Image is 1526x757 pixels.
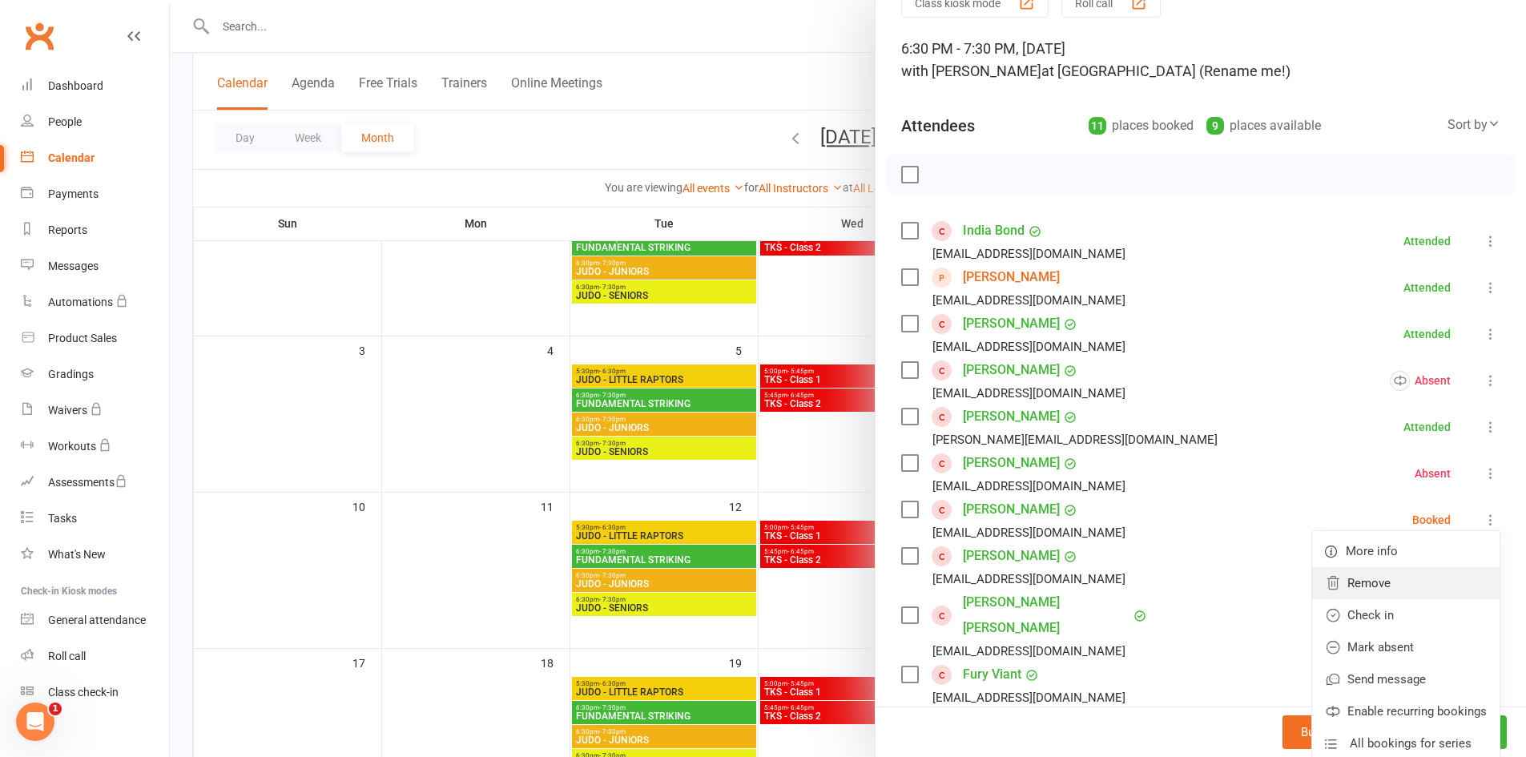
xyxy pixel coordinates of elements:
[21,320,169,356] a: Product Sales
[932,336,1125,357] div: [EMAIL_ADDRESS][DOMAIN_NAME]
[932,569,1125,590] div: [EMAIL_ADDRESS][DOMAIN_NAME]
[1312,535,1500,567] a: More info
[48,151,95,164] div: Calendar
[48,548,106,561] div: What's New
[48,115,82,128] div: People
[48,686,119,699] div: Class check-in
[963,590,1129,641] a: [PERSON_NAME] [PERSON_NAME]
[21,356,169,393] a: Gradings
[1089,117,1106,135] div: 11
[21,284,169,320] a: Automations
[963,357,1060,383] a: [PERSON_NAME]
[48,332,117,344] div: Product Sales
[932,687,1125,708] div: [EMAIL_ADDRESS][DOMAIN_NAME]
[1312,567,1500,599] a: Remove
[21,393,169,429] a: Waivers
[19,16,59,56] a: Clubworx
[1312,599,1500,631] a: Check in
[16,703,54,741] iframe: Intercom live chat
[48,512,77,525] div: Tasks
[932,290,1125,311] div: [EMAIL_ADDRESS][DOMAIN_NAME]
[963,218,1025,244] a: India Bond
[1403,421,1451,433] div: Attended
[1390,371,1451,391] div: Absent
[932,641,1125,662] div: [EMAIL_ADDRESS][DOMAIN_NAME]
[21,537,169,573] a: What's New
[1403,236,1451,247] div: Attended
[1206,117,1224,135] div: 9
[1089,115,1194,137] div: places booked
[21,602,169,638] a: General attendance kiosk mode
[932,429,1218,450] div: [PERSON_NAME][EMAIL_ADDRESS][DOMAIN_NAME]
[901,62,1041,79] span: with [PERSON_NAME]
[21,212,169,248] a: Reports
[21,248,169,284] a: Messages
[21,176,169,212] a: Payments
[49,703,62,715] span: 1
[48,223,87,236] div: Reports
[48,440,96,453] div: Workouts
[963,450,1060,476] a: [PERSON_NAME]
[1412,514,1451,525] div: Booked
[932,383,1125,404] div: [EMAIL_ADDRESS][DOMAIN_NAME]
[48,79,103,92] div: Dashboard
[963,264,1060,290] a: [PERSON_NAME]
[1350,734,1472,753] span: All bookings for series
[21,465,169,501] a: Assessments
[1206,115,1321,137] div: places available
[21,429,169,465] a: Workouts
[901,115,975,137] div: Attendees
[1312,663,1500,695] a: Send message
[21,501,169,537] a: Tasks
[1312,695,1500,727] a: Enable recurring bookings
[21,140,169,176] a: Calendar
[48,614,146,626] div: General attendance
[21,638,169,674] a: Roll call
[963,497,1060,522] a: [PERSON_NAME]
[21,104,169,140] a: People
[1403,282,1451,293] div: Attended
[1041,62,1290,79] span: at [GEOGRAPHIC_DATA] (Rename me!)
[48,476,127,489] div: Assessments
[963,404,1060,429] a: [PERSON_NAME]
[932,476,1125,497] div: [EMAIL_ADDRESS][DOMAIN_NAME]
[48,368,94,381] div: Gradings
[1403,328,1451,340] div: Attended
[963,311,1060,336] a: [PERSON_NAME]
[1346,542,1398,561] span: More info
[48,260,99,272] div: Messages
[963,662,1021,687] a: Fury Viant
[48,187,99,200] div: Payments
[1282,715,1421,749] button: Bulk add attendees
[21,68,169,104] a: Dashboard
[1447,115,1500,135] div: Sort by
[932,522,1125,543] div: [EMAIL_ADDRESS][DOMAIN_NAME]
[21,674,169,711] a: Class kiosk mode
[48,296,113,308] div: Automations
[1415,468,1451,479] div: Absent
[932,244,1125,264] div: [EMAIL_ADDRESS][DOMAIN_NAME]
[963,543,1060,569] a: [PERSON_NAME]
[901,38,1500,83] div: 6:30 PM - 7:30 PM, [DATE]
[1312,631,1500,663] a: Mark absent
[48,404,87,417] div: Waivers
[48,650,86,662] div: Roll call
